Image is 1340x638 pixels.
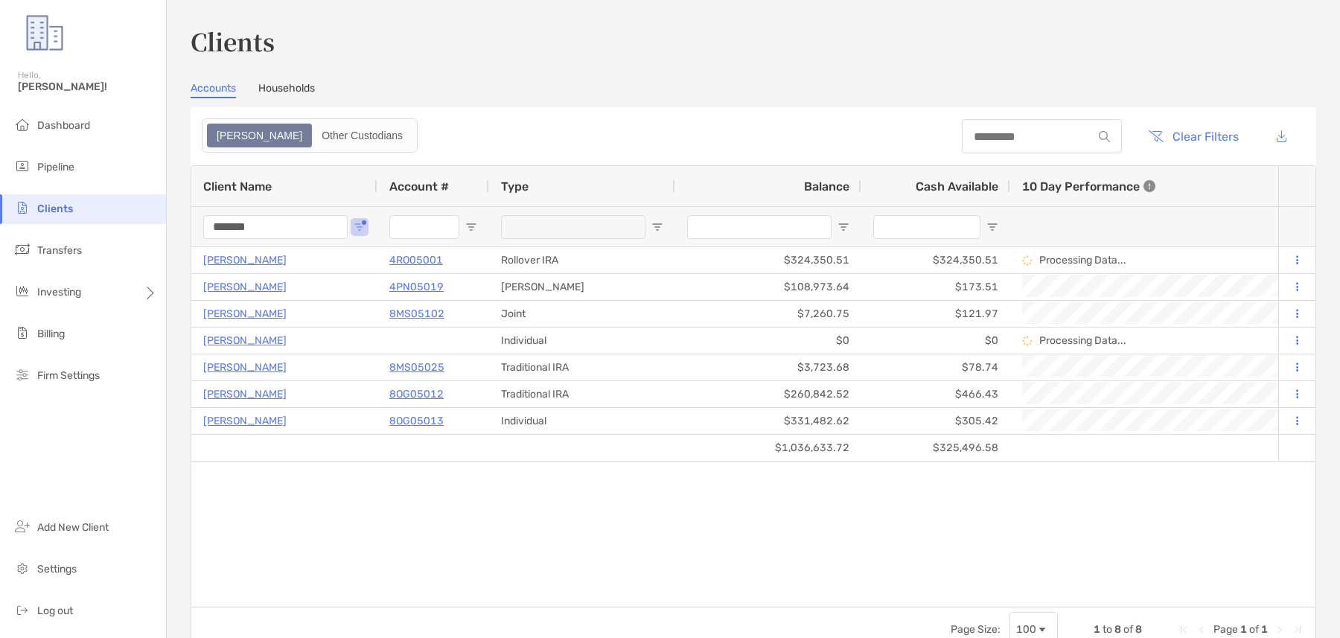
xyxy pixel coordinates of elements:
[37,604,73,617] span: Log out
[1099,131,1110,142] img: input icon
[1274,624,1286,636] div: Next Page
[651,221,663,233] button: Open Filter Menu
[687,215,832,239] input: Balance Filter Input
[1240,623,1247,636] span: 1
[389,278,444,296] a: 4PN05019
[37,328,65,340] span: Billing
[389,358,444,377] p: 8MS05025
[986,221,998,233] button: Open Filter Menu
[951,623,1001,636] div: Page Size:
[675,354,861,380] div: $3,723.68
[389,412,444,430] a: 8OG05013
[861,354,1010,380] div: $78.74
[203,304,287,323] a: [PERSON_NAME]
[13,601,31,619] img: logout icon
[489,381,675,407] div: Traditional IRA
[861,435,1010,461] div: $325,496.58
[13,517,31,535] img: add_new_client icon
[861,247,1010,273] div: $324,350.51
[18,6,71,60] img: Zoe Logo
[37,286,81,299] span: Investing
[203,179,272,194] span: Client Name
[675,381,861,407] div: $260,842.52
[191,82,236,98] a: Accounts
[804,179,849,194] span: Balance
[675,435,861,461] div: $1,036,633.72
[916,179,998,194] span: Cash Available
[13,240,31,258] img: transfers icon
[675,408,861,434] div: $331,482.62
[861,274,1010,300] div: $173.51
[389,385,444,403] a: 8OG05012
[191,24,1316,58] h3: Clients
[1094,623,1100,636] span: 1
[208,125,310,146] div: Zoe
[389,251,443,269] a: 4RO05001
[489,354,675,380] div: Traditional IRA
[203,331,287,350] a: [PERSON_NAME]
[203,385,287,403] a: [PERSON_NAME]
[18,80,157,93] span: [PERSON_NAME]!
[675,328,861,354] div: $0
[203,358,287,377] a: [PERSON_NAME]
[465,221,477,233] button: Open Filter Menu
[675,274,861,300] div: $108,973.64
[873,215,980,239] input: Cash Available Filter Input
[37,244,82,257] span: Transfers
[1261,623,1268,636] span: 1
[1039,334,1126,347] p: Processing Data...
[1137,120,1250,153] button: Clear Filters
[1135,623,1142,636] span: 8
[37,119,90,132] span: Dashboard
[1123,623,1133,636] span: of
[675,301,861,327] div: $7,260.75
[389,215,459,239] input: Account # Filter Input
[203,412,287,430] a: [PERSON_NAME]
[1022,336,1033,346] img: Processing Data icon
[1292,624,1304,636] div: Last Page
[13,559,31,577] img: settings icon
[203,215,348,239] input: Client Name Filter Input
[861,381,1010,407] div: $466.43
[37,161,74,173] span: Pipeline
[13,157,31,175] img: pipeline icon
[489,328,675,354] div: Individual
[389,179,449,194] span: Account #
[1039,254,1126,267] p: Processing Data...
[489,301,675,327] div: Joint
[202,118,418,153] div: segmented control
[501,179,529,194] span: Type
[837,221,849,233] button: Open Filter Menu
[1103,623,1112,636] span: to
[1178,624,1190,636] div: First Page
[203,251,287,269] a: [PERSON_NAME]
[389,304,444,323] a: 8MS05102
[354,221,366,233] button: Open Filter Menu
[1022,166,1155,206] div: 10 Day Performance
[675,247,861,273] div: $324,350.51
[1016,623,1036,636] div: 100
[37,563,77,575] span: Settings
[37,369,100,382] span: Firm Settings
[1213,623,1238,636] span: Page
[1022,255,1033,266] img: Processing Data icon
[203,278,287,296] p: [PERSON_NAME]
[13,115,31,133] img: dashboard icon
[37,521,109,534] span: Add New Client
[258,82,315,98] a: Households
[13,199,31,217] img: clients icon
[861,328,1010,354] div: $0
[1196,624,1207,636] div: Previous Page
[861,301,1010,327] div: $121.97
[489,247,675,273] div: Rollover IRA
[861,408,1010,434] div: $305.42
